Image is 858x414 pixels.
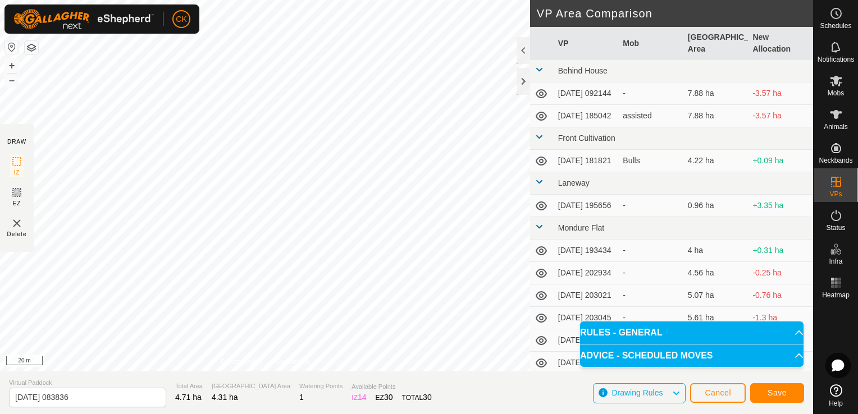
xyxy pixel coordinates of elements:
[748,195,813,217] td: +3.35 ha
[623,267,679,279] div: -
[683,105,749,127] td: 7.88 ha
[748,284,813,307] td: -0.76 ha
[748,240,813,262] td: +0.31 ha
[558,66,608,75] span: Behind House
[828,90,844,96] span: Mobs
[829,400,843,407] span: Help
[683,240,749,262] td: 4 ha
[221,357,263,367] a: Privacy Policy
[824,123,848,130] span: Animals
[558,178,590,187] span: Laneway
[818,56,854,63] span: Notifications
[554,105,619,127] td: [DATE] 185042
[683,262,749,284] td: 4.56 ha
[611,388,663,397] span: Drawing Rules
[554,352,619,374] td: [DATE] 094158
[554,240,619,262] td: [DATE] 193434
[554,150,619,172] td: [DATE] 181821
[358,393,367,402] span: 14
[299,381,343,391] span: Watering Points
[212,381,290,391] span: [GEOGRAPHIC_DATA] Area
[25,41,38,54] button: Map Layers
[5,40,19,54] button: Reset Map
[623,245,679,256] div: -
[13,199,21,208] span: EZ
[176,13,186,25] span: CK
[623,88,679,99] div: -
[829,191,842,197] span: VPs
[748,307,813,329] td: -1.3 ha
[558,134,615,142] span: Front Cultivation
[829,258,842,265] span: Infra
[554,262,619,284] td: [DATE] 202934
[5,59,19,72] button: +
[819,157,852,164] span: Neckbands
[554,82,619,105] td: [DATE] 092144
[618,27,683,60] th: Mob
[554,27,619,60] th: VP
[623,200,679,211] div: -
[14,168,20,177] span: IZ
[558,223,604,232] span: Mondure Flat
[748,105,813,127] td: -3.57 ha
[7,230,27,238] span: Delete
[748,82,813,105] td: -3.57 ha
[683,150,749,172] td: 4.22 ha
[402,392,432,403] div: TOTAL
[554,329,619,352] td: [DATE] 203108
[750,383,804,403] button: Save
[212,393,238,402] span: 4.31 ha
[175,381,203,391] span: Total Area
[580,328,663,337] span: RULES - GENERAL
[276,357,309,367] a: Contact Us
[384,393,393,402] span: 30
[623,110,679,122] div: assisted
[5,73,19,87] button: –
[814,380,858,411] a: Help
[768,388,787,397] span: Save
[623,289,679,301] div: -
[10,217,24,230] img: VP
[554,307,619,329] td: [DATE] 203045
[175,393,202,402] span: 4.71 ha
[554,195,619,217] td: [DATE] 195656
[554,284,619,307] td: [DATE] 203021
[423,393,432,402] span: 30
[580,344,804,367] p-accordion-header: ADVICE - SCHEDULED MOVES
[9,378,166,388] span: Virtual Paddock
[705,388,731,397] span: Cancel
[580,351,713,360] span: ADVICE - SCHEDULED MOVES
[690,383,746,403] button: Cancel
[352,382,431,392] span: Available Points
[299,393,304,402] span: 1
[683,307,749,329] td: 5.61 ha
[820,22,851,29] span: Schedules
[623,155,679,167] div: Bulls
[7,137,26,146] div: DRAW
[748,150,813,172] td: +0.09 ha
[376,392,393,403] div: EZ
[683,82,749,105] td: 7.88 ha
[748,262,813,284] td: -0.25 ha
[683,195,749,217] td: 0.96 ha
[683,284,749,307] td: 5.07 ha
[537,7,813,20] h2: VP Area Comparison
[623,312,679,324] div: -
[13,9,154,29] img: Gallagher Logo
[822,292,850,298] span: Heatmap
[748,27,813,60] th: New Allocation
[580,321,804,344] p-accordion-header: RULES - GENERAL
[352,392,366,403] div: IZ
[683,27,749,60] th: [GEOGRAPHIC_DATA] Area
[826,224,845,231] span: Status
